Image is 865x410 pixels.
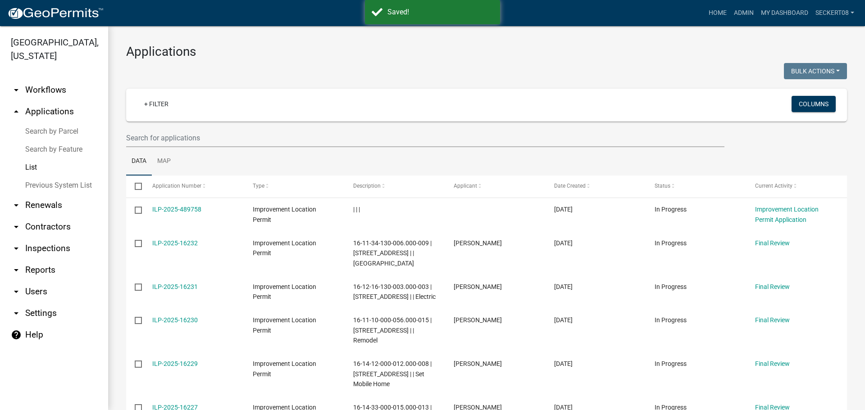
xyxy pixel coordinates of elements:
span: 10/08/2025 [554,206,573,213]
input: Search for applications [126,129,724,147]
span: Status [655,183,670,189]
span: Application Number [152,183,201,189]
div: Saved! [387,7,493,18]
a: ILP-2025-16232 [152,239,198,247]
span: 10/06/2025 [554,360,573,367]
i: arrow_drop_down [11,286,22,297]
i: help [11,329,22,340]
a: Admin [730,5,757,22]
datatable-header-cell: Type [244,176,344,197]
i: arrow_drop_down [11,200,22,211]
a: seckert08 [812,5,858,22]
span: | | | [353,206,360,213]
button: Columns [792,96,836,112]
span: 10/07/2025 [554,316,573,324]
span: 16-12-16-130-003.000-003 | 1294 S CO RD 845 W | | Electric [353,283,436,301]
span: Doug Westerfeld [454,316,502,324]
span: 10/07/2025 [554,239,573,247]
span: In Progress [655,360,687,367]
datatable-header-cell: Date Created [546,176,646,197]
span: In Progress [655,206,687,213]
span: Improvement Location Permit [253,206,316,223]
button: Bulk Actions [784,63,847,79]
a: Final Review [755,360,790,367]
a: Data [126,147,152,176]
datatable-header-cell: Select [126,176,143,197]
a: + Filter [137,96,176,112]
h3: Applications [126,44,847,59]
span: Improvement Location Permit [253,239,316,257]
i: arrow_drop_down [11,85,22,95]
a: My Dashboard [757,5,812,22]
i: arrow_drop_down [11,308,22,319]
span: Date Created [554,183,586,189]
span: In Progress [655,283,687,290]
span: Sarah Eckert [454,360,502,367]
a: Map [152,147,176,176]
datatable-header-cell: Applicant [445,176,546,197]
i: arrow_drop_down [11,265,22,275]
span: Sarah Eckert [454,239,502,247]
span: Improvement Location Permit [253,360,316,378]
a: Home [705,5,730,22]
span: 10/07/2025 [554,283,573,290]
a: Final Review [755,316,790,324]
span: In Progress [655,239,687,247]
a: ILP-2025-489758 [152,206,201,213]
span: Type [253,183,264,189]
span: Applicant [454,183,477,189]
span: Improvement Location Permit [253,283,316,301]
span: Current Activity [755,183,792,189]
datatable-header-cell: Current Activity [747,176,847,197]
span: 16-11-34-130-006.000-009 | 4257 S CO RD 60 SW | | Pole Barn [353,239,432,267]
datatable-header-cell: Application Number [143,176,244,197]
span: 16-11-10-000-056.000-015 | 1417 W PARK RD | | Remodel [353,316,432,344]
a: ILP-2025-16231 [152,283,198,290]
span: 16-14-12-000-012.000-008 | 32 E CO RD 700 S | | Set Mobile Home [353,360,432,388]
span: Description [353,183,381,189]
datatable-header-cell: Description [345,176,445,197]
i: arrow_drop_down [11,221,22,232]
a: Final Review [755,239,790,247]
span: Improvement Location Permit [253,316,316,334]
i: arrow_drop_down [11,243,22,254]
span: Sarah Eckert [454,283,502,290]
a: Final Review [755,283,790,290]
a: ILP-2025-16229 [152,360,198,367]
i: arrow_drop_up [11,106,22,117]
datatable-header-cell: Status [646,176,747,197]
span: In Progress [655,316,687,324]
a: Improvement Location Permit Application [755,206,819,223]
a: ILP-2025-16230 [152,316,198,324]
